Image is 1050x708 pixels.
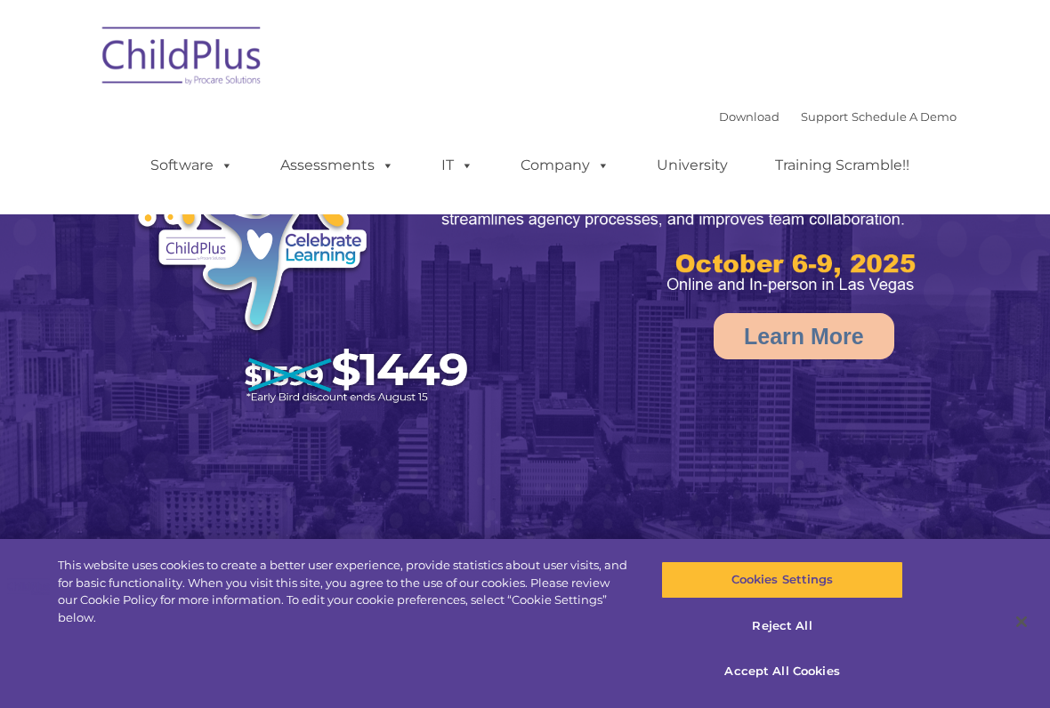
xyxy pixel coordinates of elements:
[801,109,848,124] a: Support
[661,607,902,645] button: Reject All
[133,148,251,183] a: Software
[719,109,957,124] font: |
[661,561,902,599] button: Cookies Settings
[262,148,412,183] a: Assessments
[757,148,927,183] a: Training Scramble!!
[58,557,630,626] div: This website uses cookies to create a better user experience, provide statistics about user visit...
[1002,602,1041,641] button: Close
[639,148,746,183] a: University
[661,653,902,690] button: Accept All Cookies
[93,14,271,103] img: ChildPlus by Procare Solutions
[424,148,491,183] a: IT
[503,148,627,183] a: Company
[719,109,779,124] a: Download
[852,109,957,124] a: Schedule A Demo
[714,313,894,359] a: Learn More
